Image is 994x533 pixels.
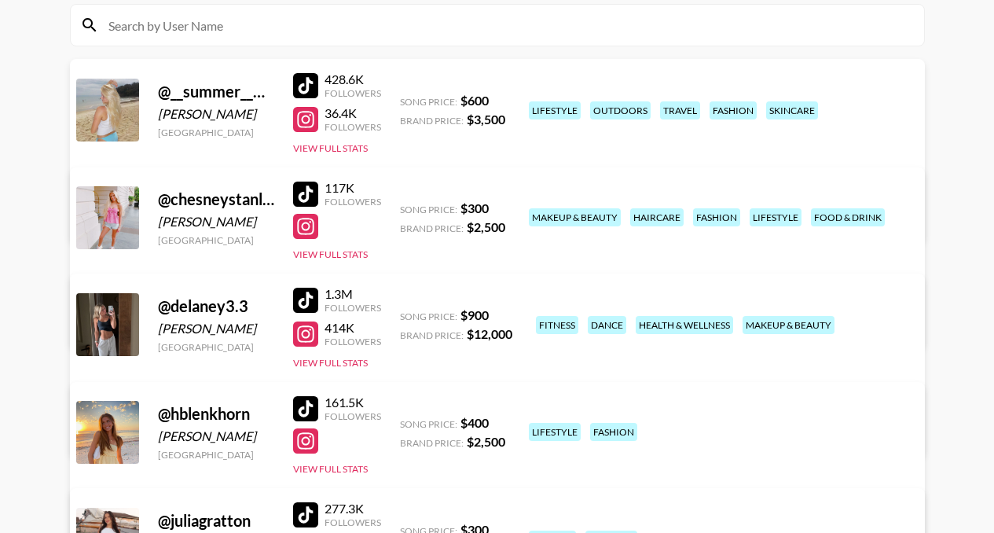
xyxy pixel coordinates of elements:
button: View Full Stats [293,463,368,475]
div: [GEOGRAPHIC_DATA] [158,127,274,138]
div: lifestyle [529,423,581,441]
div: [PERSON_NAME] [158,106,274,122]
div: @ delaney3.3 [158,296,274,316]
div: makeup & beauty [743,316,834,334]
div: health & wellness [636,316,733,334]
strong: $ 12,000 [467,326,512,341]
div: food & drink [811,208,885,226]
div: fitness [536,316,578,334]
div: fashion [693,208,740,226]
div: 161.5K [325,395,381,410]
span: Brand Price: [400,222,464,234]
span: Brand Price: [400,329,464,341]
div: fashion [590,423,637,441]
div: [GEOGRAPHIC_DATA] [158,449,274,461]
div: lifestyle [750,208,801,226]
div: haircare [630,208,684,226]
div: Followers [325,410,381,422]
span: Brand Price: [400,115,464,127]
div: [PERSON_NAME] [158,428,274,444]
strong: $ 3,500 [467,112,505,127]
span: Song Price: [400,96,457,108]
div: skincare [766,101,818,119]
div: @ hblenkhorn [158,404,274,424]
div: 277.3K [325,501,381,516]
div: Followers [325,302,381,314]
span: Song Price: [400,418,457,430]
strong: $ 300 [460,200,489,215]
div: [GEOGRAPHIC_DATA] [158,341,274,353]
div: dance [588,316,626,334]
div: Followers [325,516,381,528]
div: outdoors [590,101,651,119]
div: 428.6K [325,72,381,87]
span: Song Price: [400,311,457,322]
div: @ juliagratton [158,511,274,531]
div: 414K [325,320,381,336]
div: @ __summer__winter__ [158,82,274,101]
strong: $ 600 [460,93,489,108]
strong: $ 400 [460,415,489,430]
div: Followers [325,336,381,347]
strong: $ 2,500 [467,434,505,449]
div: [GEOGRAPHIC_DATA] [158,234,274,246]
div: fashion [710,101,757,119]
input: Search by User Name [99,13,915,38]
span: Brand Price: [400,437,464,449]
button: View Full Stats [293,357,368,369]
div: 36.4K [325,105,381,121]
div: [PERSON_NAME] [158,321,274,336]
div: Followers [325,87,381,99]
div: Followers [325,196,381,208]
span: Song Price: [400,204,457,215]
button: View Full Stats [293,142,368,154]
strong: $ 900 [460,307,489,322]
div: @ chesneystanley [158,189,274,209]
div: [PERSON_NAME] [158,214,274,230]
div: travel [660,101,700,119]
div: lifestyle [529,101,581,119]
button: View Full Stats [293,248,368,260]
div: 1.3M [325,286,381,302]
div: makeup & beauty [529,208,621,226]
div: 117K [325,180,381,196]
strong: $ 2,500 [467,219,505,234]
div: Followers [325,121,381,133]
